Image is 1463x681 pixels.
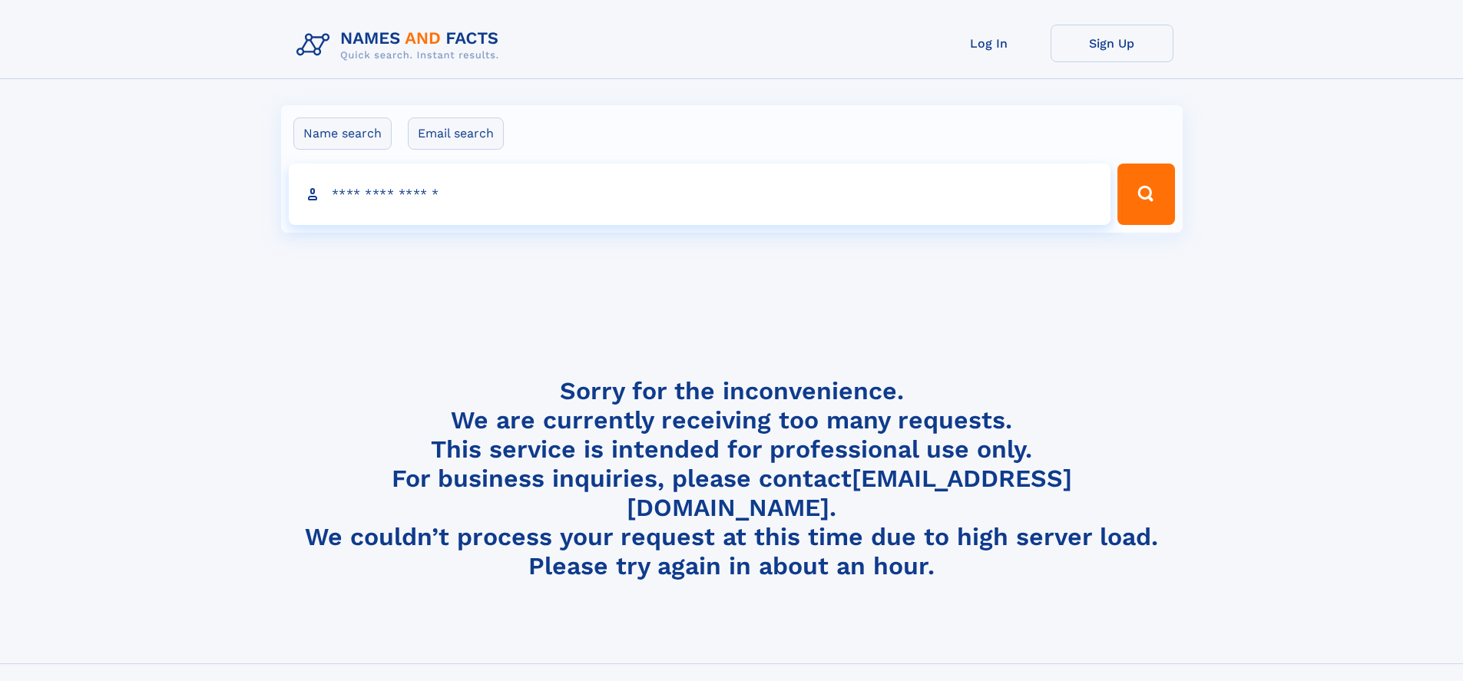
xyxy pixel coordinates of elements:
[289,164,1111,225] input: search input
[928,25,1051,62] a: Log In
[1117,164,1174,225] button: Search Button
[627,464,1072,522] a: [EMAIL_ADDRESS][DOMAIN_NAME]
[408,117,504,150] label: Email search
[293,117,392,150] label: Name search
[290,376,1173,581] h4: Sorry for the inconvenience. We are currently receiving too many requests. This service is intend...
[290,25,511,66] img: Logo Names and Facts
[1051,25,1173,62] a: Sign Up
